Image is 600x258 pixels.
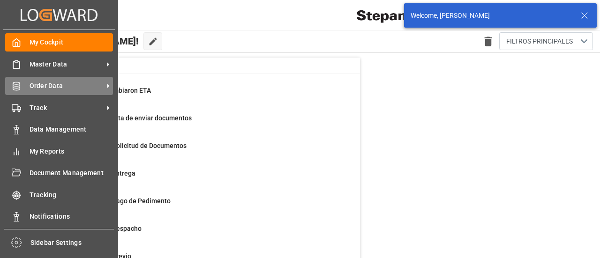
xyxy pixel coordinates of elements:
[47,113,348,133] a: 0Ordenes que falta de enviar documentosContainer Schema
[30,212,113,221] span: Notifications
[30,81,104,91] span: Order Data
[71,197,171,205] span: Pendiente de Pago de Pedimento
[47,169,348,188] a: 47Pendiente de entregaFinal Delivery
[30,147,113,156] span: My Reports
[47,86,348,105] a: 40Embarques cambiaron ETAContainer Schema
[30,103,104,113] span: Track
[30,59,104,69] span: Master Data
[30,125,113,134] span: Data Management
[30,238,114,248] span: Sidebar Settings
[499,32,593,50] button: open menu
[47,224,348,243] a: 8Pendiente de DespachoFinal Delivery
[47,196,348,216] a: 11Pendiente de Pago de PedimentoFinal Delivery
[5,120,113,139] a: Data Management
[357,7,425,23] img: Stepan_Company_logo.svg.png_1713531530.png
[5,164,113,182] a: Document Management
[30,37,113,47] span: My Cockpit
[71,142,187,149] span: Ordenes para Solicitud de Documentos
[30,190,113,200] span: Tracking
[71,114,192,122] span: Ordenes que falta de enviar documentos
[30,168,113,178] span: Document Management
[47,141,348,161] a: 65Ordenes para Solicitud de DocumentosPurchase Orders
[5,142,113,160] a: My Reports
[506,37,573,46] span: FILTROS PRINCIPALES
[5,185,113,204] a: Tracking
[5,33,113,52] a: My Cockpit
[411,11,572,21] div: Welcome, [PERSON_NAME]
[5,207,113,226] a: Notifications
